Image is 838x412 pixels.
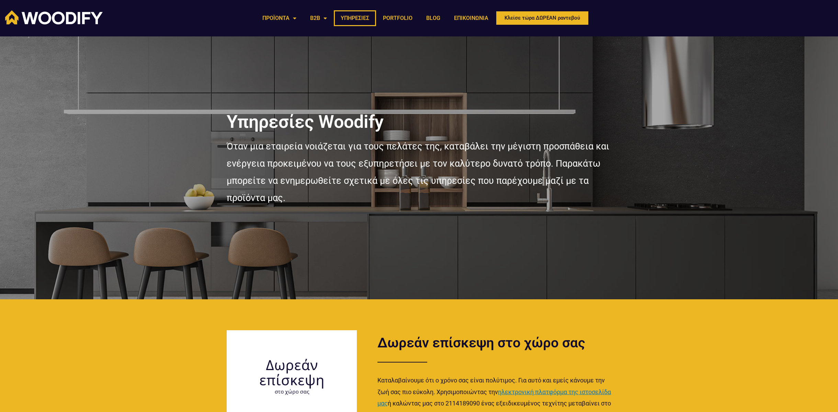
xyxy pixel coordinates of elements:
img: Woodify [5,10,103,24]
span: Κλείσε τώρα ΔΩΡΕΑΝ ραντεβού [505,15,580,21]
a: B2B [303,10,334,26]
a: Κλείσε τώρα ΔΩΡΕΑΝ ραντεβού [495,10,589,26]
a: ΠΡΟΪΟΝΤΑ [256,10,303,26]
a: ΥΠΗΡΕΣΙΕΣ [334,10,376,26]
h1: Υπηρεσίες Woodify [227,113,611,131]
p: Όταν μια εταιρεία νοιάζεται για τους πελάτες της, καταβάλει την μέγιστη προσπάθεια και ενέργεια π... [227,138,611,207]
a: ΕΠΙΚΟΙΝΩΝΙΑ [447,10,495,26]
nav: Menu [256,10,495,26]
a: PORTFOLIO [376,10,419,26]
h2: Δωρεάν επίσκεψη στο χώρο σας [377,336,614,350]
a: BLOG [419,10,447,26]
